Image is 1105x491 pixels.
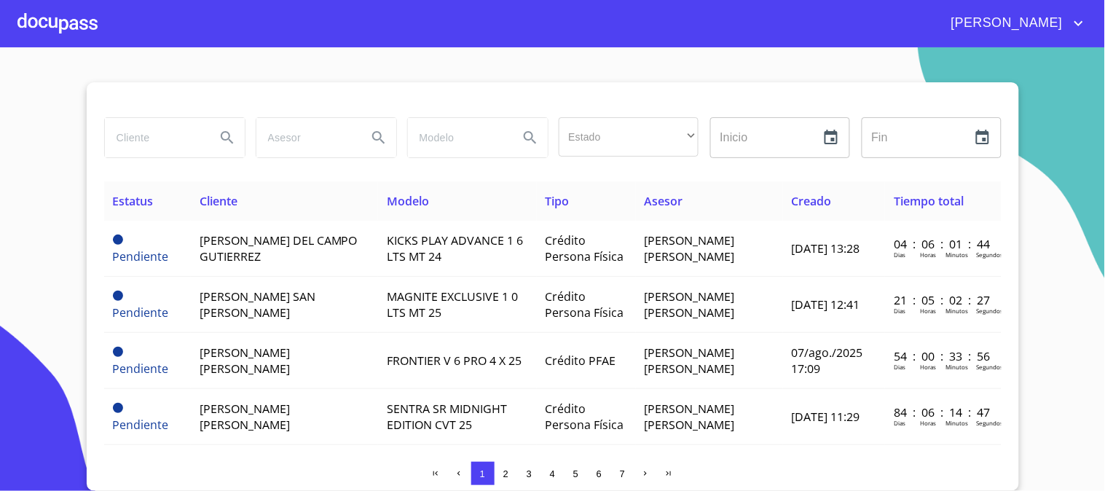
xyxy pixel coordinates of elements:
[113,291,123,301] span: Pendiente
[620,468,625,479] span: 7
[894,348,992,364] p: 54 : 00 : 33 : 56
[573,468,578,479] span: 5
[361,120,396,155] button: Search
[408,118,507,157] input: search
[541,462,565,485] button: 4
[940,12,1088,35] button: account of current user
[200,345,290,377] span: [PERSON_NAME] [PERSON_NAME]
[920,307,936,315] p: Horas
[113,305,169,321] span: Pendiente
[471,462,495,485] button: 1
[113,417,169,433] span: Pendiente
[894,404,992,420] p: 84 : 06 : 14 : 47
[940,12,1070,35] span: [PERSON_NAME]
[113,347,123,357] span: Pendiente
[588,462,611,485] button: 6
[565,462,588,485] button: 5
[920,251,936,259] p: Horas
[945,363,968,371] p: Minutos
[387,353,522,369] span: FRONTIER V 6 PRO 4 X 25
[894,363,905,371] p: Dias
[113,403,123,413] span: Pendiente
[894,251,905,259] p: Dias
[611,462,634,485] button: 7
[645,345,735,377] span: [PERSON_NAME] [PERSON_NAME]
[256,118,355,157] input: search
[894,236,992,252] p: 04 : 06 : 01 : 44
[894,419,905,427] p: Dias
[894,292,992,308] p: 21 : 05 : 02 : 27
[546,401,624,433] span: Crédito Persona Física
[559,117,699,157] div: ​
[546,288,624,321] span: Crédito Persona Física
[945,251,968,259] p: Minutos
[894,193,964,209] span: Tiempo total
[387,401,507,433] span: SENTRA SR MIDNIGHT EDITION CVT 25
[495,462,518,485] button: 2
[792,240,860,256] span: [DATE] 13:28
[792,193,832,209] span: Creado
[480,468,485,479] span: 1
[387,193,429,209] span: Modelo
[546,193,570,209] span: Tipo
[550,468,555,479] span: 4
[792,345,863,377] span: 07/ago./2025 17:09
[645,232,735,264] span: [PERSON_NAME] [PERSON_NAME]
[546,353,616,369] span: Crédito PFAE
[945,419,968,427] p: Minutos
[976,307,1003,315] p: Segundos
[113,193,154,209] span: Estatus
[518,462,541,485] button: 3
[976,363,1003,371] p: Segundos
[113,248,169,264] span: Pendiente
[387,288,518,321] span: MAGNITE EXCLUSIVE 1 0 LTS MT 25
[105,118,204,157] input: search
[645,401,735,433] span: [PERSON_NAME] [PERSON_NAME]
[597,468,602,479] span: 6
[920,419,936,427] p: Horas
[894,307,905,315] p: Dias
[387,232,523,264] span: KICKS PLAY ADVANCE 1 6 LTS MT 24
[527,468,532,479] span: 3
[792,296,860,313] span: [DATE] 12:41
[792,409,860,425] span: [DATE] 11:29
[945,307,968,315] p: Minutos
[920,363,936,371] p: Horas
[210,120,245,155] button: Search
[976,419,1003,427] p: Segundos
[976,251,1003,259] p: Segundos
[645,193,683,209] span: Asesor
[645,288,735,321] span: [PERSON_NAME] [PERSON_NAME]
[503,468,508,479] span: 2
[113,361,169,377] span: Pendiente
[113,235,123,245] span: Pendiente
[546,232,624,264] span: Crédito Persona Física
[200,232,358,264] span: [PERSON_NAME] DEL CAMPO GUTIERREZ
[200,401,290,433] span: [PERSON_NAME] [PERSON_NAME]
[200,193,237,209] span: Cliente
[200,288,315,321] span: [PERSON_NAME] SAN [PERSON_NAME]
[513,120,548,155] button: Search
